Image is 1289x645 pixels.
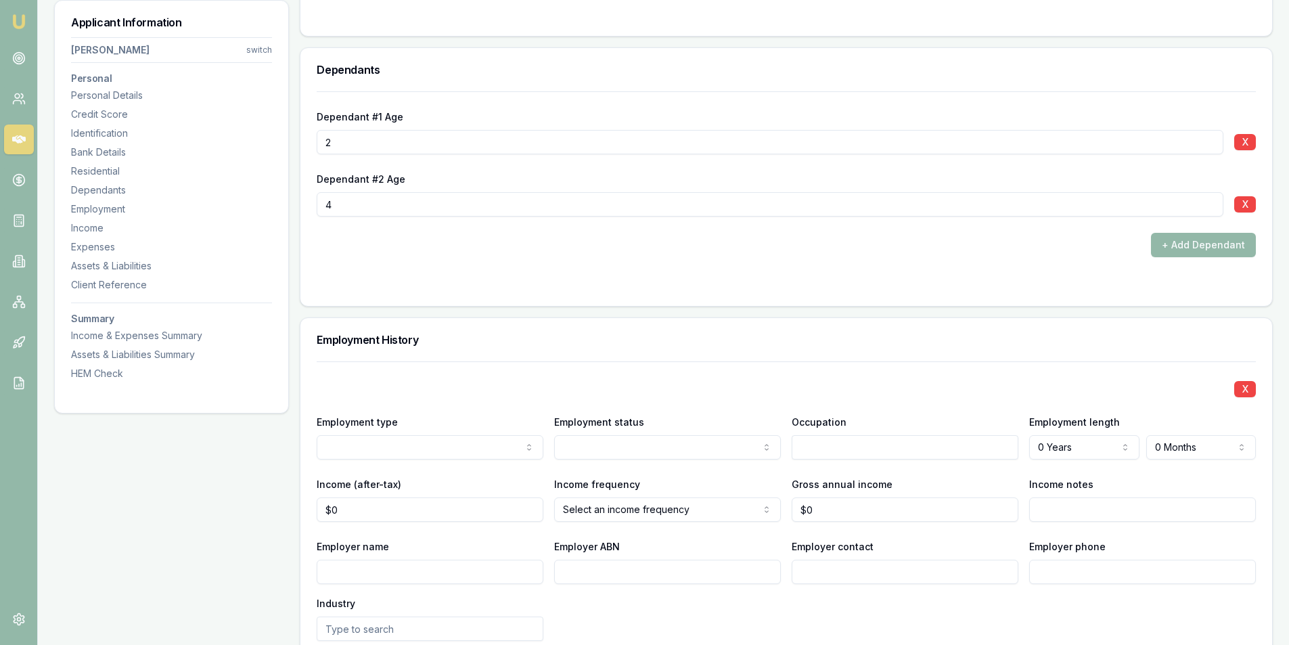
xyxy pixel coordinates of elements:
[792,497,1018,522] input: $
[554,541,620,552] label: Employer ABN
[1234,381,1256,397] button: X
[792,416,846,428] label: Occupation
[317,334,1256,345] h3: Employment History
[1234,196,1256,213] button: X
[317,64,1256,75] h3: Dependants
[792,479,892,490] label: Gross annual income
[11,14,27,30] img: emu-icon-u.png
[71,74,272,83] h3: Personal
[71,240,272,254] div: Expenses
[1029,479,1093,490] label: Income notes
[71,17,272,28] h3: Applicant Information
[1234,134,1256,150] button: X
[71,221,272,235] div: Income
[554,479,640,490] label: Income frequency
[792,541,874,552] label: Employer contact
[71,127,272,140] div: Identification
[317,497,543,522] input: $
[317,479,401,490] label: Income (after-tax)
[71,367,272,380] div: HEM Check
[246,45,272,55] div: switch
[317,111,403,123] label: Dependant #1 Age
[317,416,398,428] label: Employment type
[71,348,272,361] div: Assets & Liabilities Summary
[71,202,272,216] div: Employment
[71,329,272,342] div: Income & Expenses Summary
[71,108,272,121] div: Credit Score
[71,314,272,324] h3: Summary
[317,173,405,185] label: Dependant #2 Age
[1029,416,1120,428] label: Employment length
[71,43,150,57] div: [PERSON_NAME]
[71,146,272,159] div: Bank Details
[317,617,543,641] input: Type to search
[71,259,272,273] div: Assets & Liabilities
[71,183,272,197] div: Dependants
[71,278,272,292] div: Client Reference
[317,598,355,609] label: Industry
[554,416,644,428] label: Employment status
[71,89,272,102] div: Personal Details
[1029,541,1106,552] label: Employer phone
[317,541,389,552] label: Employer name
[1151,233,1256,257] button: + Add Dependant
[71,164,272,178] div: Residential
